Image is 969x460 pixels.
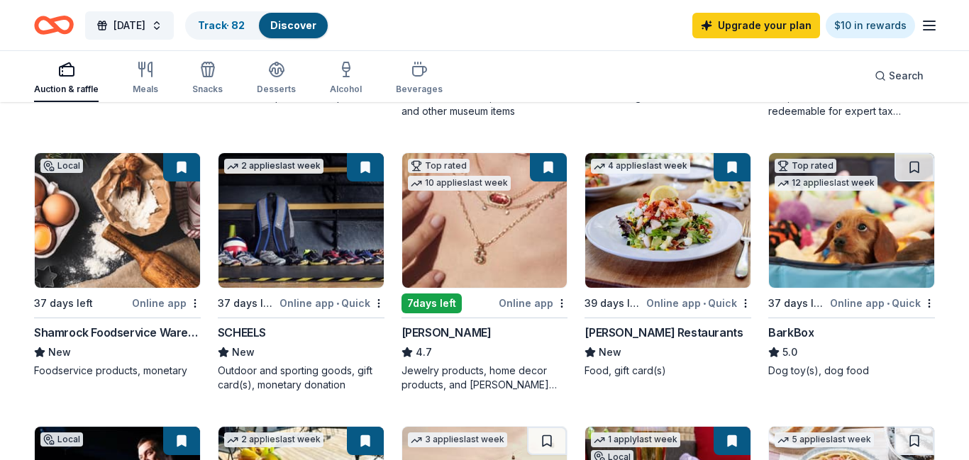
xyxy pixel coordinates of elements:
[585,152,751,378] a: Image for Cameron Mitchell Restaurants4 applieslast week39 days leftOnline app•Quick[PERSON_NAME]...
[257,55,296,102] button: Desserts
[218,153,384,288] img: Image for SCHEELS
[85,11,174,40] button: [DATE]
[692,13,820,38] a: Upgrade your plan
[330,55,362,102] button: Alcohol
[768,364,935,378] div: Dog toy(s), dog food
[34,55,99,102] button: Auction & raffle
[830,294,935,312] div: Online app Quick
[599,344,621,361] span: New
[775,432,874,447] div: 5 applies last week
[336,298,339,309] span: •
[768,90,935,118] div: A $1,000 Gift Certificate redeemable for expert tax preparation or tax resolution services—recipi...
[34,152,201,378] a: Image for Shamrock Foodservice WarehouseLocal37 days leftOnline appShamrock Foodservice Warehouse...
[34,364,201,378] div: Foodservice products, monetary
[279,294,384,312] div: Online app Quick
[35,153,200,288] img: Image for Shamrock Foodservice Warehouse
[133,55,158,102] button: Meals
[218,324,266,341] div: SCHEELS
[768,295,827,312] div: 37 days left
[402,90,568,118] div: 2 admission tickets, merchandise and other museum items
[34,295,93,312] div: 37 days left
[198,19,245,31] a: Track· 82
[232,344,255,361] span: New
[591,432,680,447] div: 1 apply last week
[585,324,743,341] div: [PERSON_NAME] Restaurants
[192,84,223,95] div: Snacks
[499,294,567,312] div: Online app
[863,62,935,90] button: Search
[218,364,384,392] div: Outdoor and sporting goods, gift card(s), monetary donation
[270,19,316,31] a: Discover
[34,9,74,42] a: Home
[402,293,462,313] div: 7 days left
[40,432,83,447] div: Local
[408,432,507,447] div: 3 applies last week
[402,152,568,392] a: Image for Kendra ScottTop rated10 applieslast week7days leftOnline app[PERSON_NAME]4.7Jewelry pro...
[34,84,99,95] div: Auction & raffle
[768,152,935,378] a: Image for BarkBoxTop rated12 applieslast week37 days leftOnline app•QuickBarkBox5.0Dog toy(s), do...
[775,159,836,173] div: Top rated
[782,344,797,361] span: 5.0
[826,13,915,38] a: $10 in rewards
[408,176,511,191] div: 10 applies last week
[585,364,751,378] div: Food, gift card(s)
[769,153,934,288] img: Image for BarkBox
[185,11,329,40] button: Track· 82Discover
[224,432,323,447] div: 2 applies last week
[192,55,223,102] button: Snacks
[396,55,443,102] button: Beverages
[591,159,690,174] div: 4 applies last week
[396,84,443,95] div: Beverages
[34,324,201,341] div: Shamrock Foodservice Warehouse
[585,295,643,312] div: 39 days left
[224,159,323,174] div: 2 applies last week
[408,159,470,173] div: Top rated
[133,84,158,95] div: Meals
[402,324,492,341] div: [PERSON_NAME]
[887,298,890,309] span: •
[330,84,362,95] div: Alcohol
[889,67,924,84] span: Search
[257,84,296,95] div: Desserts
[40,159,83,173] div: Local
[113,17,145,34] span: [DATE]
[218,295,277,312] div: 37 days left
[416,344,432,361] span: 4.7
[402,153,567,288] img: Image for Kendra Scott
[703,298,706,309] span: •
[48,344,71,361] span: New
[585,153,751,288] img: Image for Cameron Mitchell Restaurants
[132,294,201,312] div: Online app
[646,294,751,312] div: Online app Quick
[402,364,568,392] div: Jewelry products, home decor products, and [PERSON_NAME] Gives Back event in-store or online (or ...
[775,176,877,191] div: 12 applies last week
[218,152,384,392] a: Image for SCHEELS2 applieslast week37 days leftOnline app•QuickSCHEELSNewOutdoor and sporting goo...
[768,324,814,341] div: BarkBox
